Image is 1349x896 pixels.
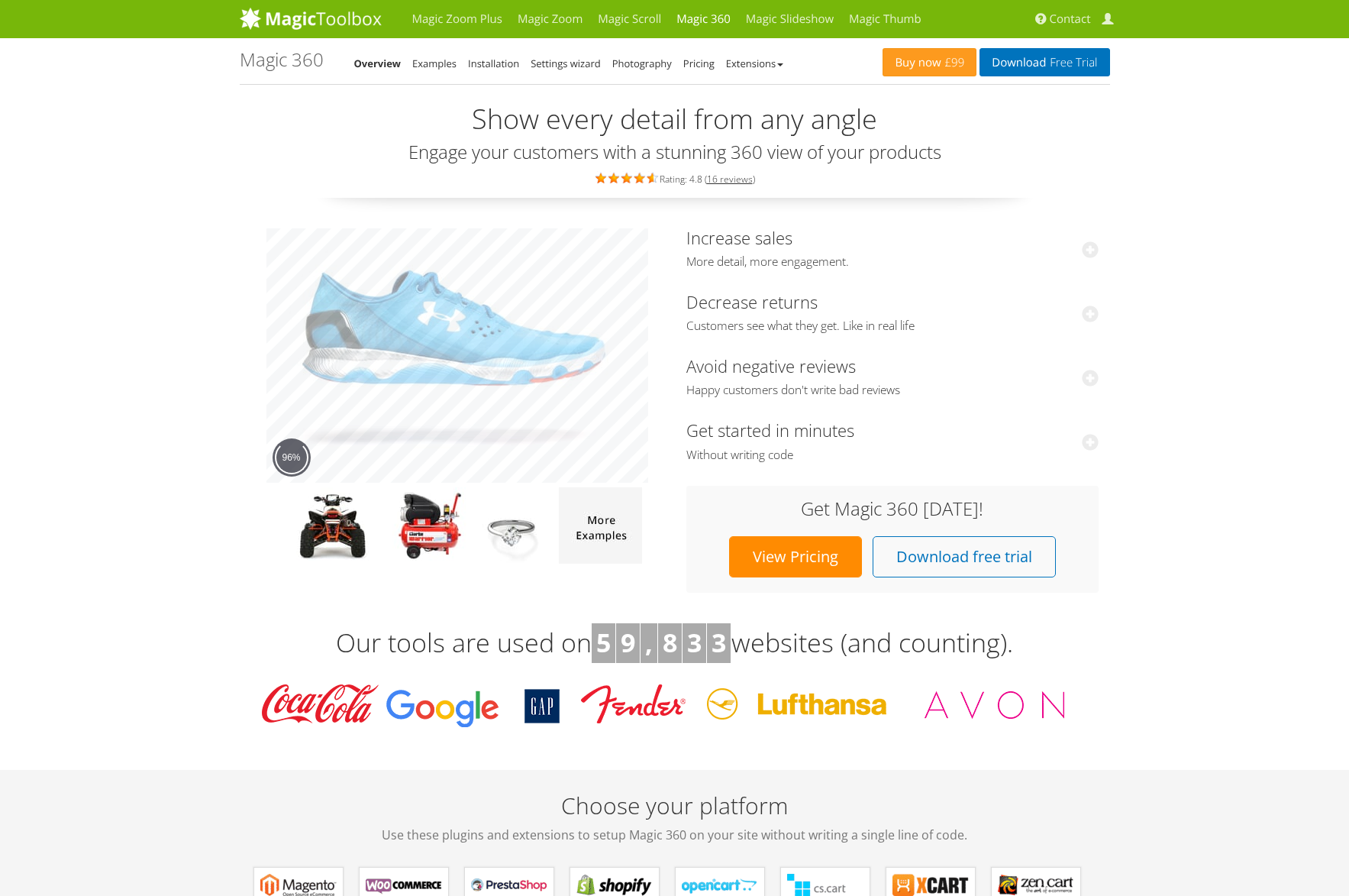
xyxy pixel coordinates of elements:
[240,104,1110,134] h2: Show every detail from any angle
[621,625,635,660] b: 9
[883,48,976,76] a: Buy now£99
[686,354,1099,398] a: Avoid negative reviewsHappy customers don't write bad reviews
[979,48,1109,76] a: DownloadFree Trial
[240,170,1110,186] div: Rating: 4.8 ( )
[645,625,653,660] b: ,
[612,57,672,70] a: Photography
[240,7,382,30] img: MagicToolbox.com - Image tools for your website
[702,499,1083,519] h3: Get Magic 360 [DATE]!
[559,487,642,564] img: more magic 360 demos
[686,226,1099,270] a: Increase salesMore detail, more engagement.
[240,793,1110,844] h2: Choose your platform
[240,142,1110,162] h3: Engage your customers with a stunning 360 view of your products
[686,419,1099,462] a: Get started in minutesWithout writing code
[686,290,1099,334] a: Decrease returnsCustomers see what they get. Like in real life
[412,57,457,70] a: Examples
[873,536,1056,577] a: Download free trial
[683,57,715,70] a: Pricing
[712,625,726,660] b: 3
[729,536,862,577] a: View Pricing
[686,383,1099,398] span: Happy customers don't write bad reviews
[686,319,1099,334] span: Customers see what they get. Like in real life
[686,254,1099,270] span: More detail, more engagement.
[240,50,324,70] h1: Magic 360
[686,448,1099,463] span: Without writing code
[240,623,1110,663] h3: Our tools are used on websites (and counting).
[240,826,1110,844] span: Use these plugins and extensions to setup Magic 360 on your site without writing a single line of...
[941,57,965,69] span: £99
[687,625,702,660] b: 3
[663,625,677,660] b: 8
[531,57,601,70] a: Settings wizard
[1050,11,1091,27] span: Contact
[468,57,519,70] a: Installation
[354,57,402,70] a: Overview
[596,625,611,660] b: 5
[707,173,753,186] a: 16 reviews
[1046,57,1097,69] span: Free Trial
[726,57,783,70] a: Extensions
[251,678,1099,732] img: Magic Toolbox Customers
